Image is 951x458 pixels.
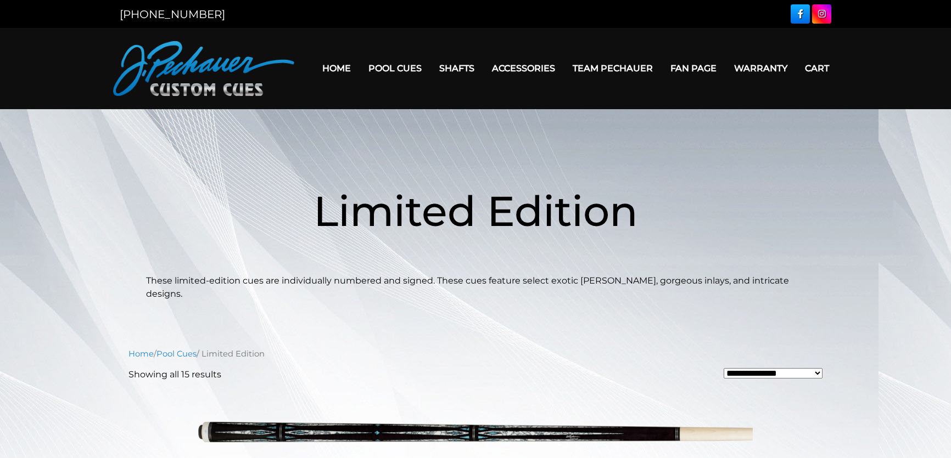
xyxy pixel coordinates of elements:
[113,41,294,96] img: Pechauer Custom Cues
[120,8,225,21] a: [PHONE_NUMBER]
[314,54,360,82] a: Home
[128,349,154,359] a: Home
[662,54,725,82] a: Fan Page
[146,274,805,301] p: These limited-edition cues are individually numbered and signed. These cues feature select exotic...
[564,54,662,82] a: Team Pechauer
[360,54,430,82] a: Pool Cues
[128,368,221,381] p: Showing all 15 results
[725,54,796,82] a: Warranty
[156,349,197,359] a: Pool Cues
[128,348,823,360] nav: Breadcrumb
[724,368,823,378] select: Shop order
[430,54,483,82] a: Shafts
[796,54,838,82] a: Cart
[483,54,564,82] a: Accessories
[314,185,638,236] span: Limited Edition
